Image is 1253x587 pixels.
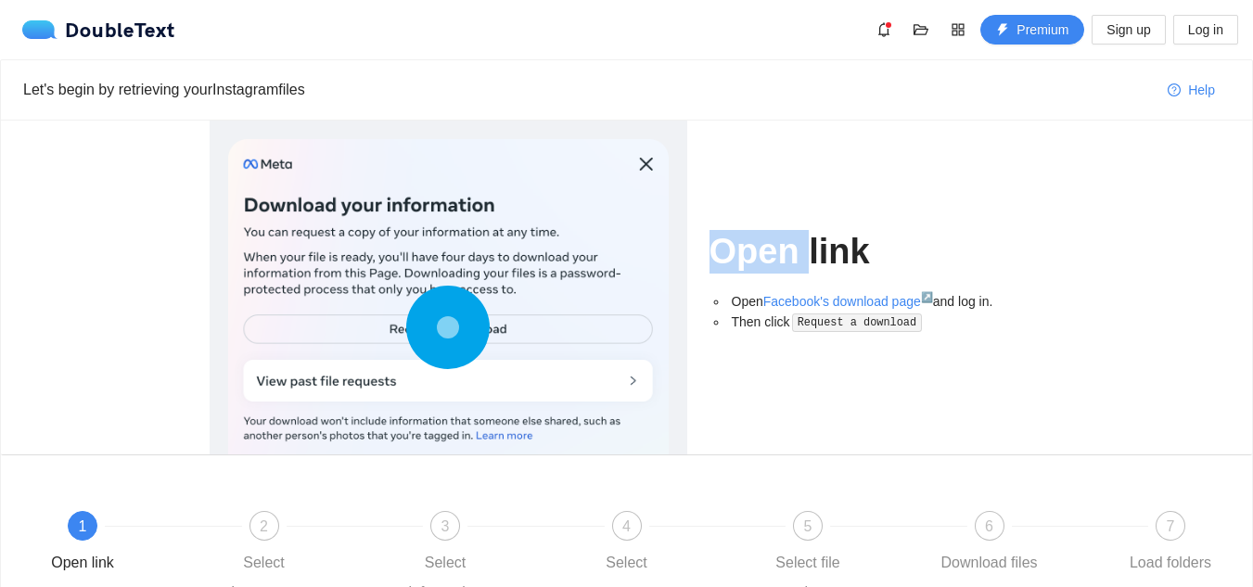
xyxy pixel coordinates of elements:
[1167,518,1175,534] span: 7
[1117,511,1224,578] div: 7Load folders
[1130,548,1211,578] div: Load folders
[1092,15,1165,45] button: Sign up
[1188,80,1215,100] span: Help
[22,20,65,39] img: logo
[51,548,114,578] div: Open link
[921,291,933,302] sup: ↗
[22,20,175,39] a: logoDoubleText
[1106,19,1150,40] span: Sign up
[906,15,936,45] button: folder-open
[1173,15,1238,45] button: Log in
[622,518,631,534] span: 4
[870,22,898,37] span: bell
[763,294,933,309] a: Facebook's download page↗
[907,22,935,37] span: folder-open
[980,15,1084,45] button: thunderboltPremium
[79,518,87,534] span: 1
[944,22,972,37] span: appstore
[710,230,1044,274] h1: Open link
[1153,75,1230,105] button: question-circleHelp
[936,511,1118,578] div: 6Download files
[940,548,1037,578] div: Download files
[29,511,211,578] div: 1Open link
[804,518,812,534] span: 5
[23,78,1153,101] div: Let's begin by retrieving your Instagram files
[728,312,1044,333] li: Then click
[1188,19,1223,40] span: Log in
[260,518,268,534] span: 2
[1016,19,1068,40] span: Premium
[869,15,899,45] button: bell
[996,23,1009,38] span: thunderbolt
[728,291,1044,312] li: Open and log in.
[1168,83,1181,98] span: question-circle
[943,15,973,45] button: appstore
[985,518,993,534] span: 6
[792,313,922,332] code: Request a download
[22,20,175,39] div: DoubleText
[441,518,450,534] span: 3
